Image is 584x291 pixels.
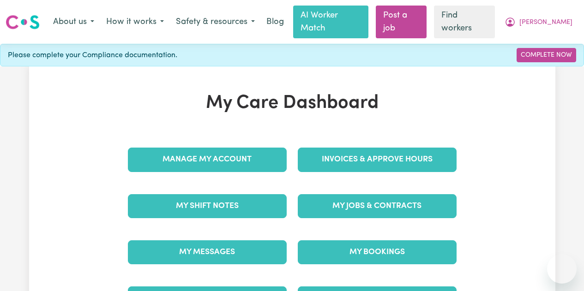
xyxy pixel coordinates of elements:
a: My Messages [128,240,287,264]
img: Careseekers logo [6,14,40,30]
span: [PERSON_NAME] [519,18,572,28]
a: My Shift Notes [128,194,287,218]
a: Blog [261,12,289,32]
a: Careseekers logo [6,12,40,33]
a: Manage My Account [128,148,287,172]
span: Please complete your Compliance documentation. [8,50,177,61]
h1: My Care Dashboard [122,92,462,114]
a: My Bookings [298,240,457,264]
a: My Jobs & Contracts [298,194,457,218]
a: Post a job [376,6,427,38]
a: Invoices & Approve Hours [298,148,457,172]
a: Find workers [434,6,495,38]
button: My Account [499,12,578,32]
button: How it works [100,12,170,32]
button: Safety & resources [170,12,261,32]
button: About us [47,12,100,32]
iframe: Button to launch messaging window [547,254,577,284]
a: Complete Now [517,48,576,62]
a: AI Worker Match [293,6,368,38]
